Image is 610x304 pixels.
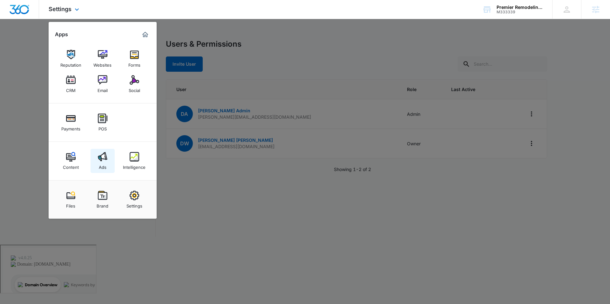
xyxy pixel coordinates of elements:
[93,59,112,68] div: Websites
[59,72,83,96] a: CRM
[126,200,142,208] div: Settings
[122,149,146,173] a: Intelligence
[59,47,83,71] a: Reputation
[98,85,108,93] div: Email
[123,162,146,170] div: Intelligence
[91,72,115,96] a: Email
[91,110,115,135] a: POS
[60,59,81,68] div: Reputation
[99,162,106,170] div: Ads
[91,149,115,173] a: Ads
[91,188,115,212] a: Brand
[59,149,83,173] a: Content
[49,6,71,12] span: Settings
[63,37,68,42] img: tab_keywords_by_traffic_grey.svg
[98,123,107,131] div: POS
[66,200,75,208] div: Files
[91,47,115,71] a: Websites
[122,47,146,71] a: Forms
[10,17,15,22] img: website_grey.svg
[63,162,79,170] div: Content
[17,37,22,42] img: tab_domain_overview_orange.svg
[497,10,543,14] div: account id
[129,85,140,93] div: Social
[17,17,70,22] div: Domain: [DOMAIN_NAME]
[61,123,80,131] div: Payments
[55,31,68,37] h2: Apps
[122,188,146,212] a: Settings
[122,72,146,96] a: Social
[18,10,31,15] div: v 4.0.25
[59,110,83,135] a: Payments
[59,188,83,212] a: Files
[70,37,107,42] div: Keywords by Traffic
[97,200,108,208] div: Brand
[497,5,543,10] div: account name
[24,37,57,42] div: Domain Overview
[66,85,76,93] div: CRM
[10,10,15,15] img: logo_orange.svg
[128,59,140,68] div: Forms
[140,30,150,40] a: Marketing 360® Dashboard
